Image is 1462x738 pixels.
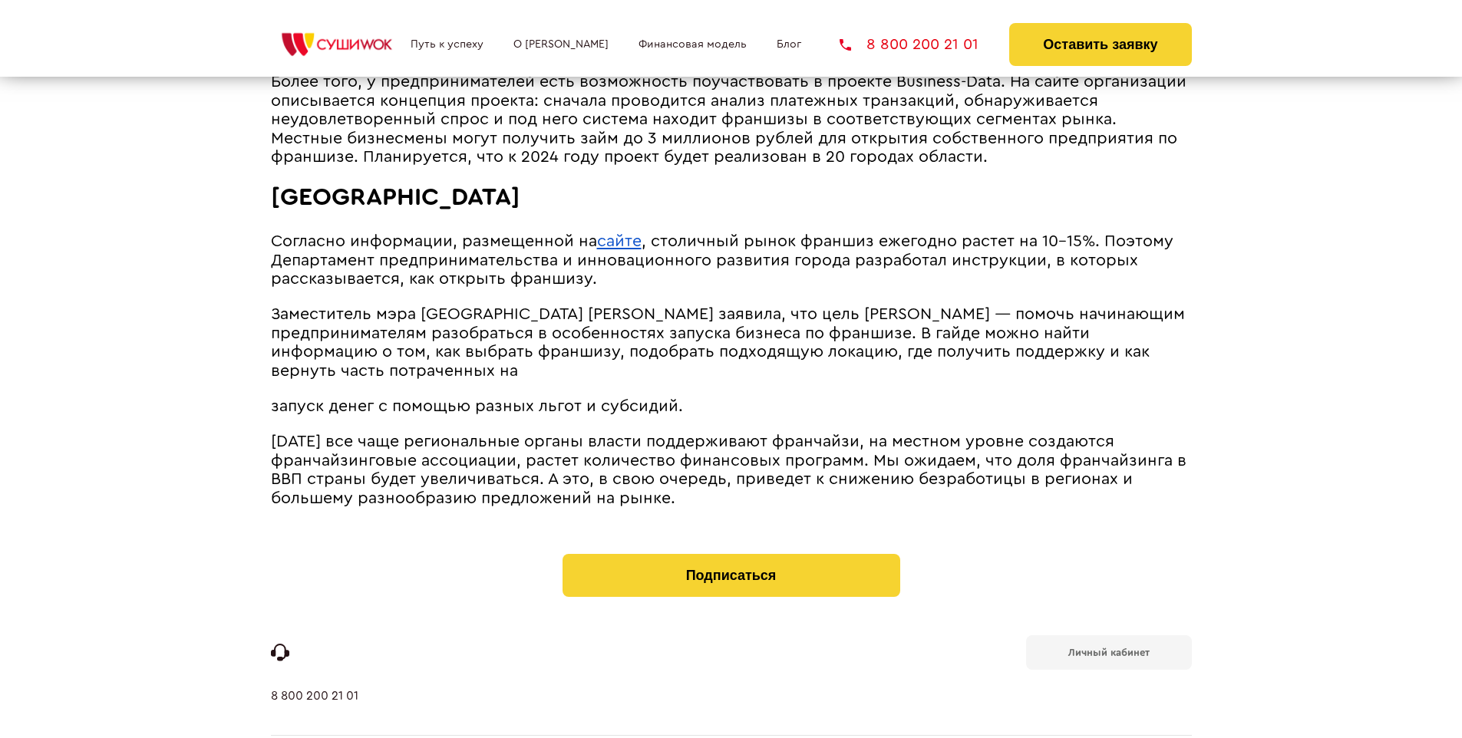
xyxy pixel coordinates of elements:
a: Личный кабинет [1026,635,1192,670]
a: Блог [777,38,801,51]
span: Согласно информации, размещенной на [271,233,597,249]
a: 8 800 200 21 01 [840,37,979,52]
button: Оставить заявку [1009,23,1191,66]
span: [DATE] все чаще региональные органы власти поддерживают франчайзи, на местном уровне создаются фр... [271,433,1186,506]
a: О [PERSON_NAME] [513,38,609,51]
b: Личный кабинет [1068,647,1150,657]
a: Финансовая модель [639,38,747,51]
button: Подписаться [563,554,900,597]
a: 8 800 200 21 01 [271,689,358,735]
span: запуск денег с помощью разных льгот и субсидий. [271,398,683,414]
span: Более того, у предпринимателей есть возможность поучаствовать в проекте Business-Data. На сайте о... [271,74,1186,165]
span: Заместитель мэра [GEOGRAPHIC_DATA] [PERSON_NAME] заявила, что цель [PERSON_NAME] ― помочь начинаю... [271,306,1185,379]
span: 8 800 200 21 01 [866,37,979,52]
a: сайте [597,233,642,249]
span: , столичный рынок франшиз ежегодно растет на 10-15%. Поэтому Департамент предпринимательства и ин... [271,233,1173,287]
span: [GEOGRAPHIC_DATA] [271,185,520,209]
a: Путь к успеху [411,38,483,51]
